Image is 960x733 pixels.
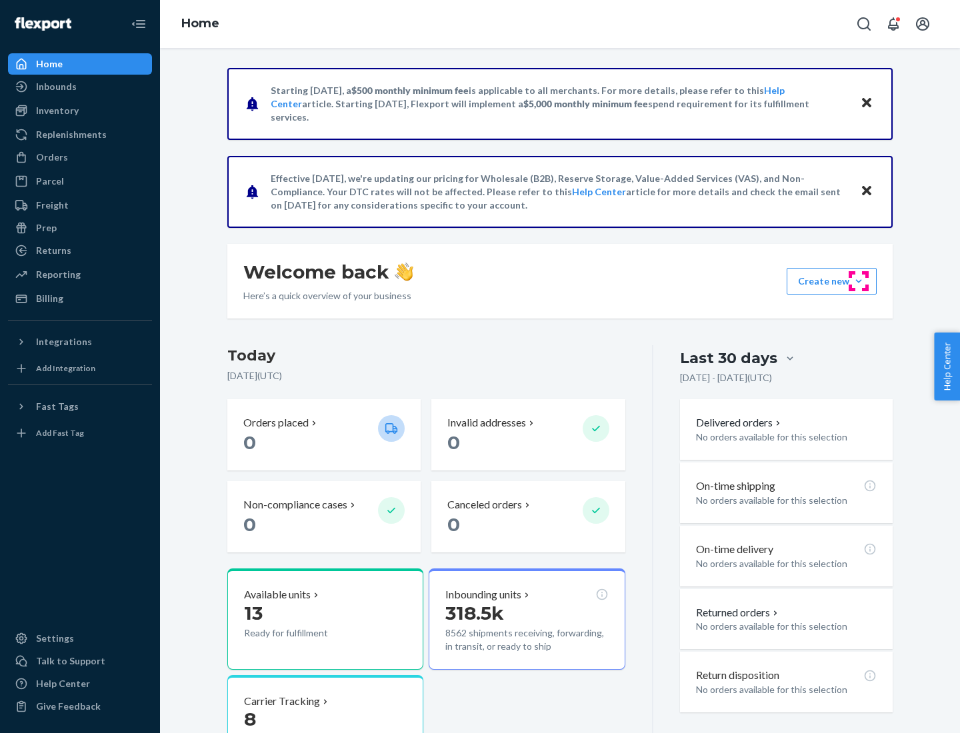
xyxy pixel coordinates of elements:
[8,628,152,649] a: Settings
[243,289,413,303] p: Here’s a quick overview of your business
[36,268,81,281] div: Reporting
[696,494,877,507] p: No orders available for this selection
[431,481,625,552] button: Canceled orders 0
[227,399,421,470] button: Orders placed 0
[227,568,423,670] button: Available units13Ready for fulfillment
[8,696,152,717] button: Give Feedback
[572,186,626,197] a: Help Center
[8,673,152,694] a: Help Center
[447,415,526,430] p: Invalid addresses
[445,626,608,653] p: 8562 shipments receiving, forwarding, in transit, or ready to ship
[934,333,960,400] button: Help Center
[523,98,648,109] span: $5,000 monthly minimum fee
[696,542,773,557] p: On-time delivery
[271,172,847,212] p: Effective [DATE], we're updating our pricing for Wholesale (B2B), Reserve Storage, Value-Added Se...
[244,694,320,709] p: Carrier Tracking
[8,217,152,239] a: Prep
[696,683,877,696] p: No orders available for this selection
[858,94,875,113] button: Close
[8,124,152,145] a: Replenishments
[15,17,71,31] img: Flexport logo
[243,260,413,284] h1: Welcome back
[36,80,77,93] div: Inbounds
[181,16,219,31] a: Home
[445,587,521,602] p: Inbounding units
[227,481,421,552] button: Non-compliance cases 0
[8,331,152,353] button: Integrations
[36,427,84,438] div: Add Fast Tag
[431,399,625,470] button: Invalid addresses 0
[8,358,152,379] a: Add Integration
[8,76,152,97] a: Inbounds
[8,264,152,285] a: Reporting
[36,632,74,645] div: Settings
[880,11,907,37] button: Open notifications
[244,708,256,730] span: 8
[696,478,775,494] p: On-time shipping
[8,147,152,168] a: Orders
[351,85,469,96] span: $500 monthly minimum fee
[8,422,152,444] a: Add Fast Tag
[243,415,309,430] p: Orders placed
[36,175,64,188] div: Parcel
[36,221,57,235] div: Prep
[8,288,152,309] a: Billing
[909,11,936,37] button: Open account menu
[36,700,101,713] div: Give Feedback
[447,497,522,512] p: Canceled orders
[36,654,105,668] div: Talk to Support
[8,650,152,672] a: Talk to Support
[36,57,63,71] div: Home
[696,620,877,633] p: No orders available for this selection
[171,5,230,43] ol: breadcrumbs
[243,431,256,454] span: 0
[227,369,625,382] p: [DATE] ( UTC )
[36,335,92,349] div: Integrations
[8,100,152,121] a: Inventory
[429,568,625,670] button: Inbounding units318.5k8562 shipments receiving, forwarding, in transit, or ready to ship
[243,497,347,512] p: Non-compliance cases
[227,345,625,366] h3: Today
[395,263,413,281] img: hand-wave emoji
[696,557,877,570] p: No orders available for this selection
[851,11,877,37] button: Open Search Box
[36,128,107,141] div: Replenishments
[8,171,152,192] a: Parcel
[36,199,69,212] div: Freight
[244,587,311,602] p: Available units
[36,363,95,374] div: Add Integration
[36,151,68,164] div: Orders
[680,348,777,368] div: Last 30 days
[36,104,79,117] div: Inventory
[858,182,875,201] button: Close
[36,292,63,305] div: Billing
[36,244,71,257] div: Returns
[696,605,781,620] button: Returned orders
[36,400,79,413] div: Fast Tags
[696,415,783,430] button: Delivered orders
[244,602,263,624] span: 13
[244,626,367,640] p: Ready for fulfillment
[271,84,847,124] p: Starting [DATE], a is applicable to all merchants. For more details, please refer to this article...
[8,240,152,261] a: Returns
[8,396,152,417] button: Fast Tags
[445,602,504,624] span: 318.5k
[36,677,90,690] div: Help Center
[696,430,877,444] p: No orders available for this selection
[447,513,460,536] span: 0
[680,371,772,384] p: [DATE] - [DATE] ( UTC )
[125,11,152,37] button: Close Navigation
[787,268,877,295] button: Create new
[696,668,779,683] p: Return disposition
[447,431,460,454] span: 0
[8,195,152,216] a: Freight
[243,513,256,536] span: 0
[8,53,152,75] a: Home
